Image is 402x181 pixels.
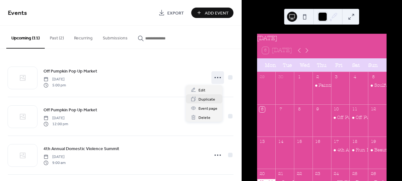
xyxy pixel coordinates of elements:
div: Sun [365,58,382,72]
div: Off Pumpkin Pop Up Market [349,114,368,121]
div: Painting With Pride [313,82,331,89]
a: 4th Annual Domestic Violence Summit [43,145,119,152]
div: 17 [333,139,339,144]
div: 16 [315,139,320,144]
div: 5 [370,74,376,80]
div: 10 [333,107,339,112]
span: Delete [198,114,210,121]
button: Add Event [191,8,233,18]
div: 19 [370,139,376,144]
div: Sat [347,58,365,72]
div: 1 [296,74,302,80]
div: Thu [313,58,330,72]
div: 25 [352,171,358,177]
span: 9:00 am [43,160,66,166]
div: 14 [278,139,284,144]
div: 6 [259,107,265,112]
div: 12 [370,107,376,112]
div: Beautiful Women Brunching: BOO-tiful Brunch [368,147,387,153]
div: 24 [333,171,339,177]
div: 3 [333,74,339,80]
div: 11 [352,107,358,112]
button: Submissions [98,26,133,48]
div: 22 [296,171,302,177]
div: Painting With Pride [319,82,363,89]
div: 18 [352,139,358,144]
a: Off Pumpkin Pop Up Market [43,106,97,114]
div: 21 [278,171,284,177]
div: Off Pumpkin Pop Up Market [331,114,350,121]
span: [DATE] [43,77,66,82]
div: Tue [279,58,296,72]
div: 9 [315,107,320,112]
div: Soulful Sunday with Sound [368,82,387,89]
div: 29 [259,74,265,80]
div: 4 [352,74,358,80]
div: 7 [278,107,284,112]
span: [DATE] [43,115,68,121]
div: 4th Annual Domestic Violence Summit [331,147,350,153]
div: 20 [259,171,265,177]
div: Off Pumpkin Pop Up Market [337,114,401,121]
span: Off Pumpkin Pop Up Market [43,107,97,114]
span: Export [167,10,184,16]
div: Wed [296,58,313,72]
div: 8 [296,107,302,112]
span: 12:00 pm [43,121,68,127]
span: [DATE] [43,154,66,160]
span: Duplicate [198,96,215,103]
span: Edit [198,87,205,94]
span: Add Event [205,10,229,16]
span: Event page [198,105,217,112]
button: Upcoming (11) [6,26,45,49]
span: 4th Annual Domestic Violence Summit [43,146,119,152]
span: Off Pumpkin Pop Up Market [43,68,97,75]
button: Recurring [69,26,98,48]
a: Export [154,8,189,18]
span: 5:00 pm [43,82,66,88]
button: Past (2) [45,26,69,48]
a: Off Pumpkin Pop Up Market [43,67,97,75]
div: Run For Your Bones 5k [349,147,368,153]
div: 15 [296,139,302,144]
div: 26 [370,171,376,177]
div: 13 [259,139,265,144]
div: 23 [315,171,320,177]
div: [DATE] [257,34,387,43]
div: Fri [330,58,347,72]
span: Events [8,7,27,19]
div: 2 [315,74,320,80]
div: Mon [262,58,279,72]
div: 30 [278,74,284,80]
